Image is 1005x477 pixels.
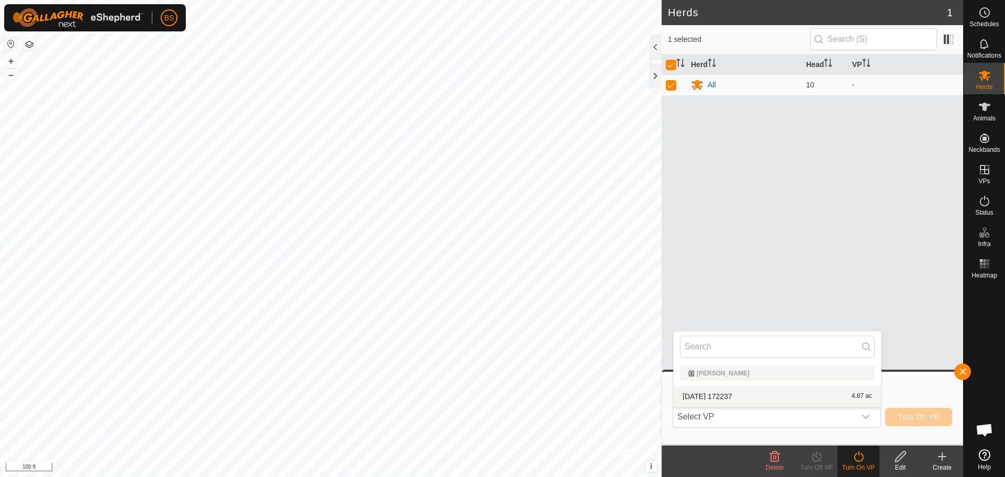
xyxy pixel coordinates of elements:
span: Herds [976,84,992,90]
li: 2025-10-11 172237 [674,386,881,407]
div: dropdown trigger [855,406,876,427]
span: 4.87 ac [852,393,872,400]
p-sorticon: Activate to sort [862,60,870,69]
th: VP [848,54,963,75]
input: Search (S) [810,28,937,50]
span: 10 [806,81,814,89]
a: Contact Us [341,463,372,473]
img: Gallagher Logo [13,8,143,27]
span: i [650,462,652,471]
span: 1 selected [668,34,810,45]
h2: Herds [668,6,947,19]
button: Map Layers [23,38,36,51]
span: Delete [766,464,784,471]
span: Schedules [969,21,999,27]
input: Search [680,336,875,358]
span: Infra [978,241,990,247]
div: Edit [879,463,921,472]
span: Turn On VP [898,413,939,421]
th: Herd [687,54,802,75]
div: Open chat [969,414,1000,446]
a: Help [964,445,1005,474]
span: VPs [978,178,990,184]
a: Privacy Policy [289,463,329,473]
button: + [5,55,17,68]
div: [PERSON_NAME] [688,370,866,376]
button: Turn On VP [885,408,952,426]
p-sorticon: Activate to sort [676,60,685,69]
span: [DATE] 172237 [683,393,732,400]
span: BS [164,13,174,24]
td: - [848,74,963,95]
div: All [708,80,716,91]
button: i [645,461,657,472]
div: Create [921,463,963,472]
span: Heatmap [971,272,997,279]
span: 1 [947,5,953,20]
span: Help [978,464,991,470]
div: Turn On VP [837,463,879,472]
th: Head [802,54,848,75]
p-sorticon: Activate to sort [708,60,716,69]
button: – [5,69,17,81]
span: Select VP [673,406,855,427]
span: Neckbands [968,147,1000,153]
p-sorticon: Activate to sort [824,60,832,69]
button: Reset Map [5,38,17,50]
span: Status [975,209,993,216]
div: Turn Off VP [796,463,837,472]
span: Notifications [967,52,1001,59]
ul: Option List [674,362,881,407]
span: Animals [973,115,996,121]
